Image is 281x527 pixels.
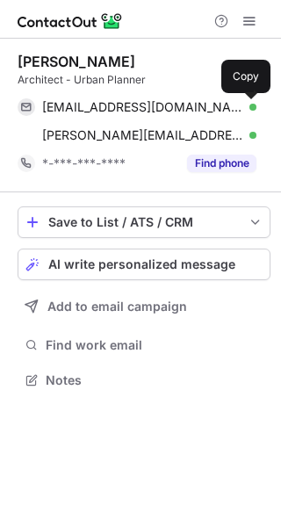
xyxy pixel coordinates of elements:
[46,372,263,388] span: Notes
[48,215,240,229] div: Save to List / ATS / CRM
[42,99,243,115] span: [EMAIL_ADDRESS][DOMAIN_NAME]
[18,72,270,88] div: Architect - Urban Planner
[47,300,187,314] span: Add to email campaign
[18,206,270,238] button: save-profile-one-click
[42,127,243,143] span: [PERSON_NAME][EMAIL_ADDRESS][PERSON_NAME][DOMAIN_NAME]
[46,337,263,353] span: Find work email
[18,53,135,70] div: [PERSON_NAME]
[18,291,270,322] button: Add to email campaign
[18,249,270,280] button: AI write personalized message
[18,333,270,357] button: Find work email
[18,11,123,32] img: ContactOut v5.3.10
[187,155,256,172] button: Reveal Button
[48,257,235,271] span: AI write personalized message
[18,368,270,393] button: Notes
